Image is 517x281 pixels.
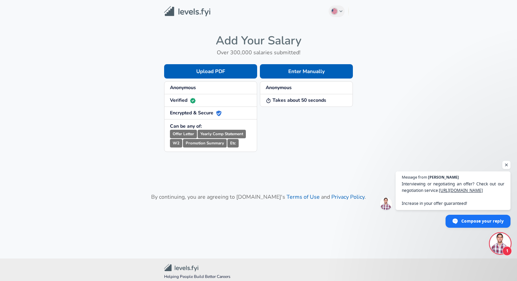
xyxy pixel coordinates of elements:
span: 1 [502,246,512,256]
small: Etc [227,139,239,147]
button: Upload PDF [164,64,257,79]
img: Levels.fyi Community [164,264,198,272]
strong: Anonymous [170,84,196,91]
span: [PERSON_NAME] [428,175,459,179]
h6: Over 300,000 salaries submitted! [164,48,353,57]
span: Interviewing or negotiating an offer? Check out our negotiation service: Increase in your offer g... [402,181,504,207]
strong: Verified [170,97,196,103]
strong: Encrypted & Secure [170,110,222,116]
img: Levels.fyi [164,6,210,17]
button: Enter Manually [260,64,353,79]
small: Offer Letter [170,130,197,138]
h4: Add Your Salary [164,33,353,48]
strong: Anonymous [266,84,292,91]
button: English (US) [329,5,345,17]
span: Helping People Build Better Careers [164,273,353,280]
a: Terms of Use [287,193,320,201]
span: Compose your reply [461,215,504,227]
small: Promotion Summary [183,139,227,147]
span: Message from [402,175,427,179]
strong: Can be any of: [170,123,202,129]
strong: Takes about 50 seconds [266,97,326,103]
div: Open chat [490,233,511,254]
img: English (US) [332,9,337,14]
a: Privacy Policy [331,193,364,201]
small: Yearly Comp Statement [198,130,246,138]
small: W2 [170,139,182,147]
